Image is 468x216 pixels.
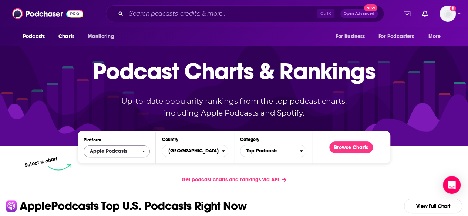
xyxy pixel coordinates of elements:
[404,199,462,213] a: View Full Chart
[6,200,17,211] img: apple Icon
[240,145,306,157] button: Categories
[107,95,361,119] p: Up-to-date popularity rankings from the top podcast charts, including Apple Podcasts and Spotify.
[84,145,150,157] button: open menu
[329,141,373,153] button: Browse Charts
[176,171,292,189] a: Get podcast charts and rankings via API
[440,6,456,22] span: Logged in as joey.bonafede
[106,5,384,22] div: Search podcasts, credits, & more...
[20,200,246,212] p: Apple Podcasts Top U.S. Podcasts Right Now
[18,30,54,44] button: open menu
[182,176,279,183] span: Get podcast charts and rankings via API
[423,30,450,44] button: open menu
[240,145,300,157] span: Top Podcasts
[374,30,425,44] button: open menu
[443,176,461,194] div: Open Intercom Messenger
[317,9,334,18] span: Ctrl K
[336,31,365,42] span: For Business
[162,145,228,157] button: Countries
[84,145,150,157] h2: Platforms
[54,30,79,44] a: Charts
[12,7,83,21] img: Podchaser - Follow, Share and Rate Podcasts
[23,31,45,42] span: Podcasts
[419,7,431,20] a: Show notifications dropdown
[440,6,456,22] img: User Profile
[401,7,413,20] a: Show notifications dropdown
[24,155,58,168] p: Select a chart
[48,164,71,171] img: select arrow
[378,31,414,42] span: For Podcasters
[340,9,378,18] button: Open AdvancedNew
[88,31,114,42] span: Monitoring
[330,30,374,44] button: open menu
[450,6,456,11] svg: Add a profile image
[93,47,375,95] p: Podcast Charts & Rankings
[58,31,74,42] span: Charts
[364,4,377,11] span: New
[162,145,221,157] span: [GEOGRAPHIC_DATA]
[90,149,127,154] span: Apple Podcasts
[428,31,441,42] span: More
[344,12,374,16] span: Open Advanced
[83,30,124,44] button: open menu
[440,6,456,22] button: Show profile menu
[126,8,317,20] input: Search podcasts, credits, & more...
